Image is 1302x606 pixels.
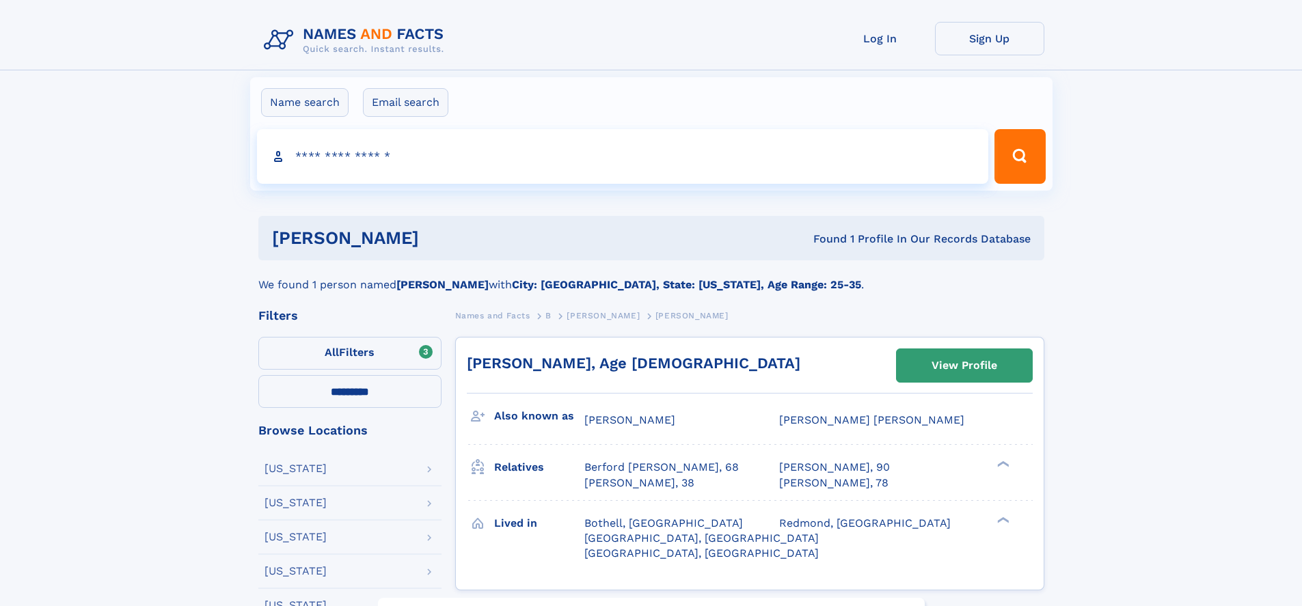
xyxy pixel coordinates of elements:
div: [US_STATE] [265,566,327,577]
div: We found 1 person named with . [258,260,1044,293]
div: [US_STATE] [265,532,327,542]
div: [US_STATE] [265,497,327,508]
a: [PERSON_NAME], Age [DEMOGRAPHIC_DATA] [467,355,800,372]
span: B [545,311,552,320]
a: [PERSON_NAME], 90 [779,460,890,475]
div: ❯ [994,515,1010,524]
div: Found 1 Profile In Our Records Database [616,232,1031,247]
span: Bothell, [GEOGRAPHIC_DATA] [584,517,743,529]
span: [PERSON_NAME] [567,311,640,320]
div: Filters [258,309,442,322]
span: [PERSON_NAME] [655,311,729,320]
h3: Lived in [494,512,584,535]
label: Name search [261,88,349,117]
div: Browse Locations [258,424,442,437]
a: [PERSON_NAME] [567,307,640,324]
h3: Relatives [494,456,584,479]
label: Email search [363,88,448,117]
span: All [325,346,339,359]
h3: Also known as [494,404,584,428]
b: City: [GEOGRAPHIC_DATA], State: [US_STATE], Age Range: 25-35 [512,278,861,291]
div: View Profile [932,350,997,381]
button: Search Button [994,129,1045,184]
b: [PERSON_NAME] [396,278,489,291]
img: Logo Names and Facts [258,22,455,59]
a: Names and Facts [455,307,530,324]
a: Log In [826,22,935,55]
span: Redmond, [GEOGRAPHIC_DATA] [779,517,951,529]
span: [PERSON_NAME] [PERSON_NAME] [779,413,964,426]
a: B [545,307,552,324]
a: [PERSON_NAME], 78 [779,476,889,491]
input: search input [257,129,989,184]
a: View Profile [897,349,1032,382]
a: [PERSON_NAME], 38 [584,476,694,491]
h1: [PERSON_NAME] [272,230,616,247]
div: ❯ [994,460,1010,469]
label: Filters [258,337,442,370]
span: [GEOGRAPHIC_DATA], [GEOGRAPHIC_DATA] [584,547,819,560]
span: [GEOGRAPHIC_DATA], [GEOGRAPHIC_DATA] [584,532,819,545]
a: Sign Up [935,22,1044,55]
span: [PERSON_NAME] [584,413,675,426]
a: Berford [PERSON_NAME], 68 [584,460,739,475]
div: [US_STATE] [265,463,327,474]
